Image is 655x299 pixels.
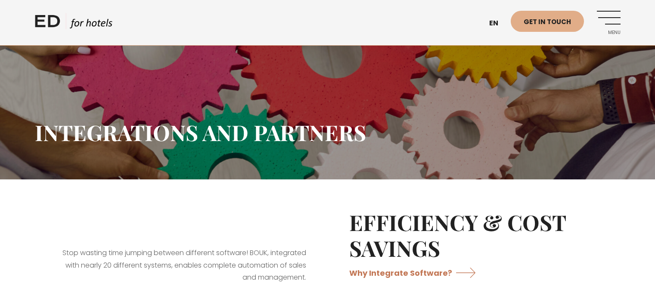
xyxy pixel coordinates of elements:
[597,30,621,35] span: Menu
[349,210,599,261] h2: EFFICIENCY & COST SAVINGS
[511,11,584,32] a: Get in touch
[35,118,366,147] span: Integrations and partners
[485,13,511,34] a: en
[35,13,112,34] a: ED HOTELS
[349,261,482,284] a: Why Integrate Software?
[56,247,306,284] p: Stop wasting time jumping between different software! BOUK, integrated with nearly 20 different s...
[597,11,621,34] a: Menu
